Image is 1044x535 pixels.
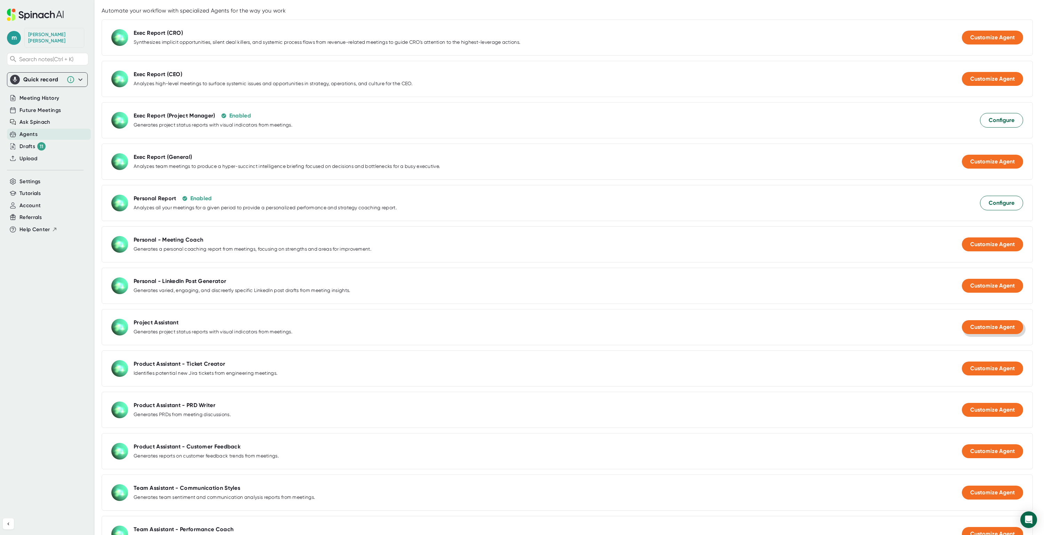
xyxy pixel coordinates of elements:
[134,154,192,161] div: Exec Report (General)
[134,443,240,450] div: Product Assistant - Customer Feedback
[3,518,14,529] button: Collapse sidebar
[970,282,1015,289] span: Customize Agent
[111,319,128,335] img: Project Assistant
[134,71,182,78] div: Exec Report (CEO)
[134,122,292,128] div: Generates project status reports with visual indicators from meetings.
[111,153,128,170] img: Exec Report (General)
[962,155,1023,169] button: Customize Agent
[989,116,1014,124] span: Configure
[962,362,1023,375] button: Customize Agent
[980,196,1023,210] button: Configure
[134,30,183,37] div: Exec Report (CRO)
[962,320,1023,334] button: Customize Agent
[111,484,128,501] img: Team Assistant - Communication Styles
[19,130,38,138] button: Agents
[970,406,1015,413] span: Customize Agent
[111,360,128,377] img: Product Assistant - Ticket Creator
[229,112,251,119] div: Enabled
[19,189,41,197] button: Tutorials
[102,7,1033,14] div: Automate your workflow with specialized Agents for the way you work
[19,226,57,234] button: Help Center
[134,526,234,533] div: Team Assistant - Performance Coach
[970,34,1015,41] span: Customize Agent
[134,195,176,202] div: Personal Report
[19,213,42,221] button: Referrals
[134,287,350,294] div: Generates varied, engaging, and discreetly specific LinkedIn post drafts from meeting insights.
[19,178,41,186] button: Settings
[970,75,1015,82] span: Customize Agent
[10,73,85,87] div: Quick record
[111,195,128,211] img: Personal Report
[134,163,440,170] div: Analyzes team meetings to produce a hyper-succinct intelligence briefing focused on decisions and...
[134,278,226,285] div: Personal - LinkedIn Post Generator
[111,71,128,87] img: Exec Report (CEO)
[134,453,279,459] div: Generates reports on customer feedback trends from meetings.
[134,370,277,376] div: Identifies potential new Jira tickets from engineering meetings.
[1020,511,1037,528] div: Open Intercom Messenger
[962,279,1023,293] button: Customize Agent
[962,31,1023,44] button: Customize Agent
[111,277,128,294] img: Personal - LinkedIn Post Generator
[962,72,1023,86] button: Customize Agent
[111,29,128,46] img: Exec Report (CRO)
[134,360,225,367] div: Product Assistant - Ticket Creator
[19,155,37,163] button: Upload
[28,32,80,44] div: Myriam Martin
[134,412,231,418] div: Generates PRDs from meeting discussions.
[134,485,240,492] div: Team Assistant - Communication Styles
[134,112,215,119] div: Exec Report (Project Manager)
[134,494,315,501] div: Generates team sentiment and communication analysis reports from meetings.
[19,142,46,151] button: Drafts 11
[134,402,215,409] div: Product Assistant - PRD Writer
[134,246,371,252] div: Generates a personal coaching report from meetings, focusing on strengths and areas for improvement.
[970,448,1015,454] span: Customize Agent
[134,236,203,243] div: Personal - Meeting Coach
[970,324,1015,330] span: Customize Agent
[19,56,86,63] span: Search notes (Ctrl + K)
[111,402,128,418] img: Product Assistant - PRD Writer
[962,486,1023,500] button: Customize Agent
[23,76,63,83] div: Quick record
[19,142,46,151] div: Drafts
[19,106,61,114] button: Future Meetings
[962,237,1023,251] button: Customize Agent
[19,202,41,210] button: Account
[989,199,1014,207] span: Configure
[111,443,128,460] img: Product Assistant - Customer Feedback
[134,39,520,46] div: Synthesizes implicit opportunities, silent deal killers, and systemic process flaws from revenue-...
[7,31,21,45] span: m
[970,158,1015,165] span: Customize Agent
[970,365,1015,372] span: Customize Agent
[134,319,179,326] div: Project Assistant
[111,112,128,129] img: Exec Report (Project Manager)
[19,94,59,102] button: Meeting History
[37,142,46,151] div: 11
[134,329,292,335] div: Generates project status reports with visual indicators from meetings.
[134,205,397,211] div: Analyzes all your meetings for a given period to provide a personalized performance and strategy ...
[962,403,1023,417] button: Customize Agent
[19,226,50,234] span: Help Center
[134,81,412,87] div: Analyzes high-level meetings to surface systemic issues and opportunities in strategy, operations...
[980,113,1023,128] button: Configure
[962,444,1023,458] button: Customize Agent
[19,118,50,126] button: Ask Spinach
[190,195,212,202] div: Enabled
[970,489,1015,496] span: Customize Agent
[111,236,128,253] img: Personal - Meeting Coach
[970,241,1015,248] span: Customize Agent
